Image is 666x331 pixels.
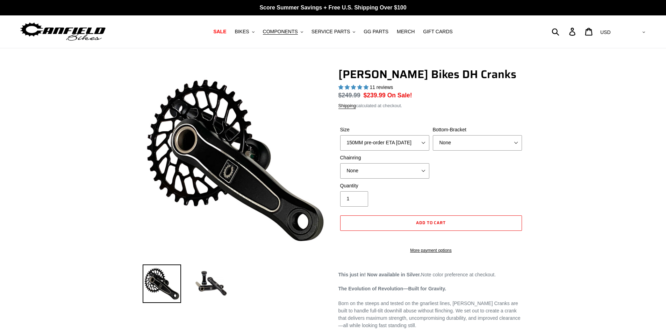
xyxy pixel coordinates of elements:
span: $239.99 [364,92,386,99]
a: More payment options [340,247,522,254]
span: MERCH [397,29,415,35]
div: calculated at checkout. [338,102,524,109]
span: 11 reviews [370,84,393,90]
img: Canfield Bikes DH Cranks [144,69,327,252]
label: Size [340,126,429,133]
a: SALE [210,27,230,36]
strong: The Evolution of Revolution—Built for Gravity. [338,286,446,291]
h1: [PERSON_NAME] Bikes DH Cranks [338,68,524,81]
a: Shipping [338,103,356,109]
img: Load image into Gallery viewer, Canfield Bikes DH Cranks [192,264,230,303]
button: BIKES [231,27,258,36]
span: COMPONENTS [263,29,298,35]
button: SERVICE PARTS [308,27,359,36]
label: Chainring [340,154,429,161]
span: Add to cart [416,219,446,226]
p: Note color preference at checkout. [338,271,524,278]
label: Bottom-Bracket [433,126,522,133]
span: BIKES [235,29,249,35]
img: Canfield Bikes [19,21,107,43]
a: GG PARTS [360,27,392,36]
span: GG PARTS [364,29,388,35]
a: MERCH [393,27,418,36]
button: COMPONENTS [259,27,307,36]
span: On Sale! [387,91,412,100]
button: Add to cart [340,215,522,231]
span: SERVICE PARTS [311,29,350,35]
p: Born on the steeps and tested on the gnarliest lines, [PERSON_NAME] Cranks are built to handle fu... [338,285,524,329]
span: GIFT CARDS [423,29,453,35]
span: 4.91 stars [338,84,370,90]
a: GIFT CARDS [420,27,456,36]
span: SALE [213,29,226,35]
label: Quantity [340,182,429,189]
img: Load image into Gallery viewer, Canfield Bikes DH Cranks [143,264,181,303]
s: $249.99 [338,92,360,99]
strong: This just in! Now available in Silver. [338,272,421,277]
input: Search [556,24,573,39]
